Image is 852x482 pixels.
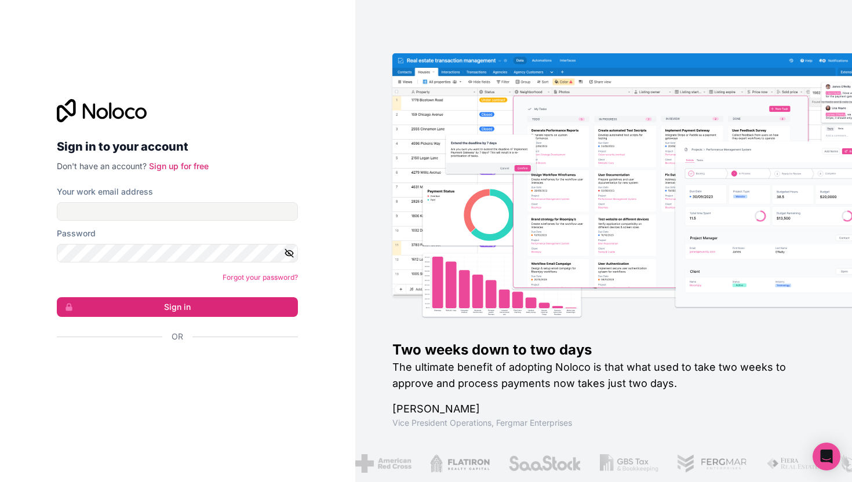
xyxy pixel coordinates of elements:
h1: Two weeks down to two days [392,341,815,359]
img: /assets/fergmar-CudnrXN5.png [676,454,747,473]
a: Sign up for free [149,161,209,171]
a: Forgot your password? [223,273,298,282]
input: Email address [57,202,298,221]
img: /assets/american-red-cross-BAupjrZR.png [355,454,411,473]
span: Don't have an account? [57,161,147,171]
label: Your work email address [57,186,153,198]
input: Password [57,244,298,262]
label: Password [57,228,96,239]
h1: [PERSON_NAME] [392,401,815,417]
img: /assets/fiera-fwj2N5v4.png [766,454,820,473]
div: Open Intercom Messenger [813,443,840,470]
h2: The ultimate benefit of adopting Noloco is that what used to take two weeks to approve and proces... [392,359,815,392]
h1: Vice President Operations , Fergmar Enterprises [392,417,815,429]
span: Or [172,331,183,342]
img: /assets/saastock-C6Zbiodz.png [508,454,581,473]
h2: Sign in to your account [57,136,298,157]
button: Sign in [57,297,298,317]
img: /assets/flatiron-C8eUkumj.png [429,454,490,473]
img: /assets/gbstax-C-GtDUiK.png [599,454,658,473]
